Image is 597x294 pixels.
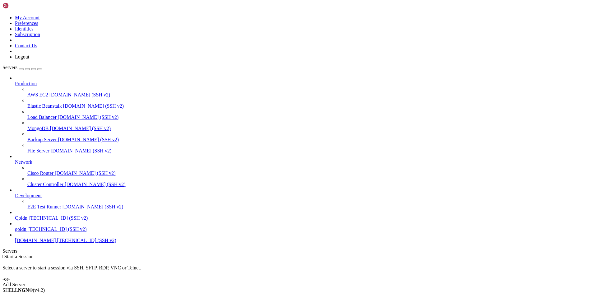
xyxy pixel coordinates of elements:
[15,193,42,198] span: Development
[27,98,595,109] li: Elastic Beanstalk [DOMAIN_NAME] (SSH v2)
[27,226,86,232] span: [TECHNICAL_ID] (SSH v2)
[15,215,27,221] span: Qoldn
[51,148,112,153] span: [DOMAIN_NAME] (SSH v2)
[15,32,40,37] a: Subscription
[15,26,34,31] a: Identities
[27,148,595,154] a: File Server [DOMAIN_NAME] (SSH v2)
[15,238,56,243] span: [DOMAIN_NAME]
[27,148,49,153] span: File Server
[15,159,595,165] a: Network
[2,287,45,293] span: SHELL ©
[27,165,595,176] li: Cisco Router [DOMAIN_NAME] (SSH v2)
[27,204,61,209] span: E2E Test Runner
[27,182,595,187] a: Cluster Controller [DOMAIN_NAME] (SSH v2)
[27,92,48,97] span: AWS EC2
[2,248,595,254] div: Servers
[18,287,29,293] b: NGN
[27,170,53,176] span: Cisco Router
[2,254,4,259] span: 
[15,15,40,20] a: My Account
[27,114,595,120] a: Load Balancer [DOMAIN_NAME] (SSH v2)
[15,215,595,221] a: Qoldn [TECHNICAL_ID] (SSH v2)
[27,176,595,187] li: Cluster Controller [DOMAIN_NAME] (SSH v2)
[2,259,595,282] div: Select a server to start a session via SSH, SFTP, RDP, VNC or Telnet. -or-
[15,226,595,232] a: qoldn [TECHNICAL_ID] (SSH v2)
[2,2,38,9] img: Shellngn
[33,287,45,293] span: 4.2.0
[58,114,119,120] span: [DOMAIN_NAME] (SSH v2)
[15,238,595,243] a: [DOMAIN_NAME] [TECHNICAL_ID] (SSH v2)
[27,109,595,120] li: Load Balancer [DOMAIN_NAME] (SSH v2)
[27,114,57,120] span: Load Balancer
[15,154,595,187] li: Network
[29,215,88,221] span: [TECHNICAL_ID] (SSH v2)
[27,137,595,142] a: Backup Server [DOMAIN_NAME] (SSH v2)
[27,198,595,210] li: E2E Test Runner [DOMAIN_NAME] (SSH v2)
[27,126,595,131] a: MongoDB [DOMAIN_NAME] (SSH v2)
[57,238,116,243] span: [TECHNICAL_ID] (SSH v2)
[27,120,595,131] li: MongoDB [DOMAIN_NAME] (SSH v2)
[55,170,116,176] span: [DOMAIN_NAME] (SSH v2)
[27,170,595,176] a: Cisco Router [DOMAIN_NAME] (SSH v2)
[27,126,49,131] span: MongoDB
[2,282,595,287] div: Add Server
[63,103,124,109] span: [DOMAIN_NAME] (SSH v2)
[27,103,595,109] a: Elastic Beanstalk [DOMAIN_NAME] (SSH v2)
[49,92,110,97] span: [DOMAIN_NAME] (SSH v2)
[27,137,57,142] span: Backup Server
[27,182,63,187] span: Cluster Controller
[15,187,595,210] li: Development
[27,142,595,154] li: File Server [DOMAIN_NAME] (SSH v2)
[15,221,595,232] li: qoldn [TECHNICAL_ID] (SSH v2)
[15,81,37,86] span: Production
[15,75,595,154] li: Production
[15,81,595,86] a: Production
[2,65,17,70] span: Servers
[27,103,62,109] span: Elastic Beanstalk
[27,204,595,210] a: E2E Test Runner [DOMAIN_NAME] (SSH v2)
[65,182,126,187] span: [DOMAIN_NAME] (SSH v2)
[27,86,595,98] li: AWS EC2 [DOMAIN_NAME] (SSH v2)
[15,193,595,198] a: Development
[2,65,42,70] a: Servers
[27,131,595,142] li: Backup Server [DOMAIN_NAME] (SSH v2)
[15,210,595,221] li: Qoldn [TECHNICAL_ID] (SSH v2)
[4,254,34,259] span: Start a Session
[50,126,111,131] span: [DOMAIN_NAME] (SSH v2)
[62,204,123,209] span: [DOMAIN_NAME] (SSH v2)
[58,137,119,142] span: [DOMAIN_NAME] (SSH v2)
[27,92,595,98] a: AWS EC2 [DOMAIN_NAME] (SSH v2)
[15,232,595,243] li: [DOMAIN_NAME] [TECHNICAL_ID] (SSH v2)
[15,21,38,26] a: Preferences
[15,159,32,165] span: Network
[15,54,29,59] a: Logout
[15,226,26,232] span: qoldn
[15,43,37,48] a: Contact Us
